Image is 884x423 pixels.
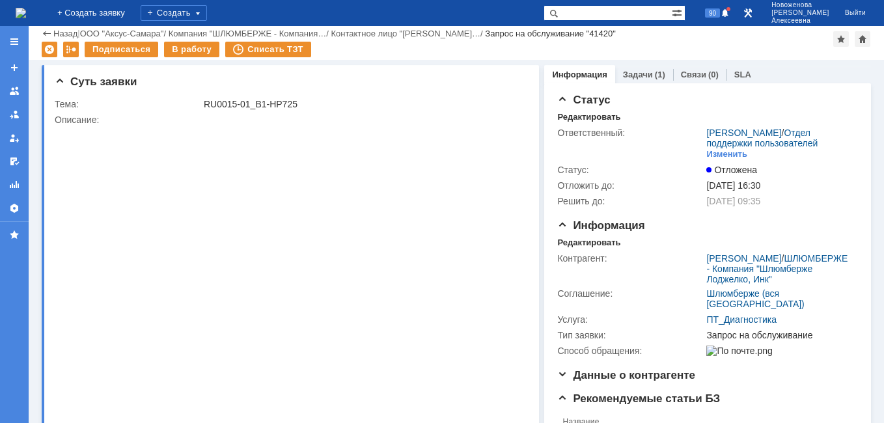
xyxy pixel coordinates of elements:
span: Алексеевна [771,17,829,25]
div: Работа с массовостью [63,42,79,57]
a: Контактное лицо "[PERSON_NAME]… [331,29,480,38]
div: Тип заявки: [557,330,704,340]
div: Описание: [55,115,524,125]
div: Редактировать [557,238,620,248]
div: Услуга: [557,314,704,325]
div: (1) [655,70,665,79]
div: Контрагент: [557,253,704,264]
span: Отложена [706,165,757,175]
a: Заявки в моей ответственности [4,104,25,125]
div: / [80,29,169,38]
span: 90 [705,8,720,18]
div: Запрос на обслуживание [706,330,852,340]
span: Данные о контрагенте [557,369,695,381]
div: Удалить [42,42,57,57]
div: | [77,28,79,38]
a: Шлюмберже (вся [GEOGRAPHIC_DATA]) [706,288,804,309]
a: Создать заявку [4,57,25,78]
div: / [706,128,852,148]
div: Статус: [557,165,704,175]
a: Мои согласования [4,151,25,172]
span: Новоженова [771,1,829,9]
div: Сделать домашней страницей [855,31,870,47]
a: Компания "ШЛЮМБЕРЖЕ - Компания… [169,29,327,38]
a: Перейти в интерфейс администратора [740,5,756,21]
span: Суть заявки [55,75,137,88]
a: Информация [552,70,607,79]
div: / [169,29,331,38]
span: [PERSON_NAME] [771,9,829,17]
a: Настройки [4,198,25,219]
div: Редактировать [557,112,620,122]
a: Назад [53,29,77,38]
div: Создать [141,5,207,21]
div: Отложить до: [557,180,704,191]
div: Изменить [706,149,747,159]
div: / [331,29,485,38]
a: ПТ_Диагностика [706,314,777,325]
span: [DATE] 09:35 [706,196,760,206]
img: По почте.png [706,346,772,356]
a: [PERSON_NAME] [706,253,781,264]
a: Отдел поддержки пользователей [706,128,818,148]
div: / [706,253,852,284]
div: Запрос на обслуживание "41420" [485,29,616,38]
a: ШЛЮМБЕРЖЕ - Компания "Шлюмберже Лоджелко, Инк" [706,253,848,284]
a: SLA [734,70,751,79]
a: Связи [681,70,706,79]
a: ООО "Аксус-Самара" [80,29,164,38]
div: RU0015-01_B1-HP725 [204,99,521,109]
span: Информация [557,219,644,232]
span: Статус [557,94,610,106]
div: Добавить в избранное [833,31,849,47]
img: logo [16,8,26,18]
div: Решить до: [557,196,704,206]
span: Расширенный поиск [672,6,685,18]
a: [PERSON_NAME] [706,128,781,138]
div: Способ обращения: [557,346,704,356]
div: [DATE] 16:30 [706,180,852,191]
div: Соглашение: [557,288,704,299]
div: (0) [708,70,719,79]
div: Тема: [55,99,201,109]
a: Мои заявки [4,128,25,148]
a: Заявки на командах [4,81,25,102]
a: Задачи [623,70,653,79]
span: Рекомендуемые статьи БЗ [557,392,720,405]
a: Перейти на домашнюю страницу [16,8,26,18]
div: Ответственный: [557,128,704,138]
a: Отчеты [4,174,25,195]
